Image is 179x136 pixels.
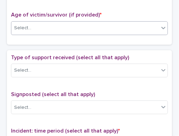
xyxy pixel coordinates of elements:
div: Select... [14,104,31,111]
span: Type of support received (select all that apply) [11,55,129,60]
span: Incident: time period (select all that apply) [11,128,120,134]
span: Age of victim/survivor (if provided) [11,12,102,18]
span: Signposted (select all that apply) [11,92,95,97]
div: Select... [14,67,31,74]
div: Select... [14,24,31,32]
